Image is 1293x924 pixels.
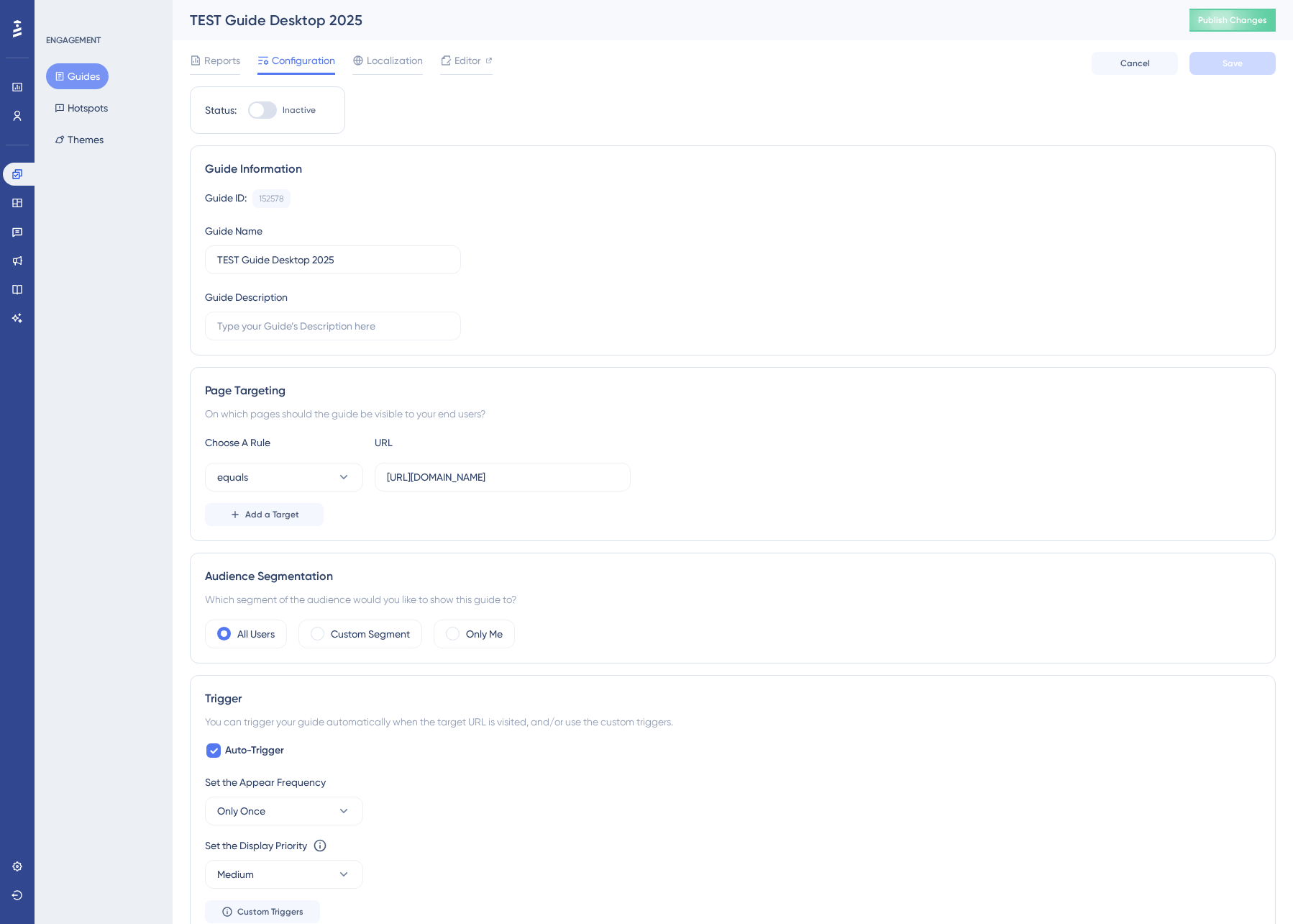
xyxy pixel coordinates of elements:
[466,625,503,643] label: Only Me
[367,52,423,69] span: Localization
[205,860,363,889] button: Medium
[387,469,618,485] input: yourwebsite.com/path
[1120,58,1150,69] span: Cancel
[225,742,284,759] span: Auto-Trigger
[46,35,101,46] div: ENGAGEMENT
[205,463,363,492] button: equals
[205,837,307,854] div: Set the Display Priority
[205,503,324,526] button: Add a Target
[205,774,1261,791] div: Set the Appear Frequency
[1092,52,1178,75] button: Cancel
[205,101,237,119] div: Status:
[190,10,1153,30] div: TEST Guide Desktop 2025
[1198,14,1267,26] span: Publish Changes
[217,802,265,820] span: Only Once
[205,160,1261,178] div: Guide Information
[259,193,284,204] div: 152578
[245,509,299,520] span: Add a Target
[454,52,481,69] span: Editor
[205,289,288,306] div: Guide Description
[205,222,262,240] div: Guide Name
[283,104,316,116] span: Inactive
[205,713,1261,730] div: You can trigger your guide automatically when the target URL is visited, and/or use the custom tr...
[272,52,335,69] span: Configuration
[375,434,533,451] div: URL
[205,189,247,208] div: Guide ID:
[205,591,1261,608] div: Which segment of the audience would you like to show this guide to?
[205,568,1261,585] div: Audience Segmentation
[46,95,116,121] button: Hotspots
[204,52,240,69] span: Reports
[205,405,1261,422] div: On which pages should the guide be visible to your end users?
[205,434,363,451] div: Choose A Rule
[217,866,254,883] span: Medium
[205,690,1261,707] div: Trigger
[205,382,1261,399] div: Page Targeting
[331,625,410,643] label: Custom Segment
[1223,58,1243,69] span: Save
[237,906,303,918] span: Custom Triggers
[1189,52,1276,75] button: Save
[1189,9,1276,32] button: Publish Changes
[205,797,363,825] button: Only Once
[217,318,449,334] input: Type your Guide’s Description here
[205,900,320,923] button: Custom Triggers
[217,252,449,268] input: Type your Guide’s Name here
[46,127,112,153] button: Themes
[46,63,109,89] button: Guides
[237,625,275,643] label: All Users
[217,468,248,486] span: equals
